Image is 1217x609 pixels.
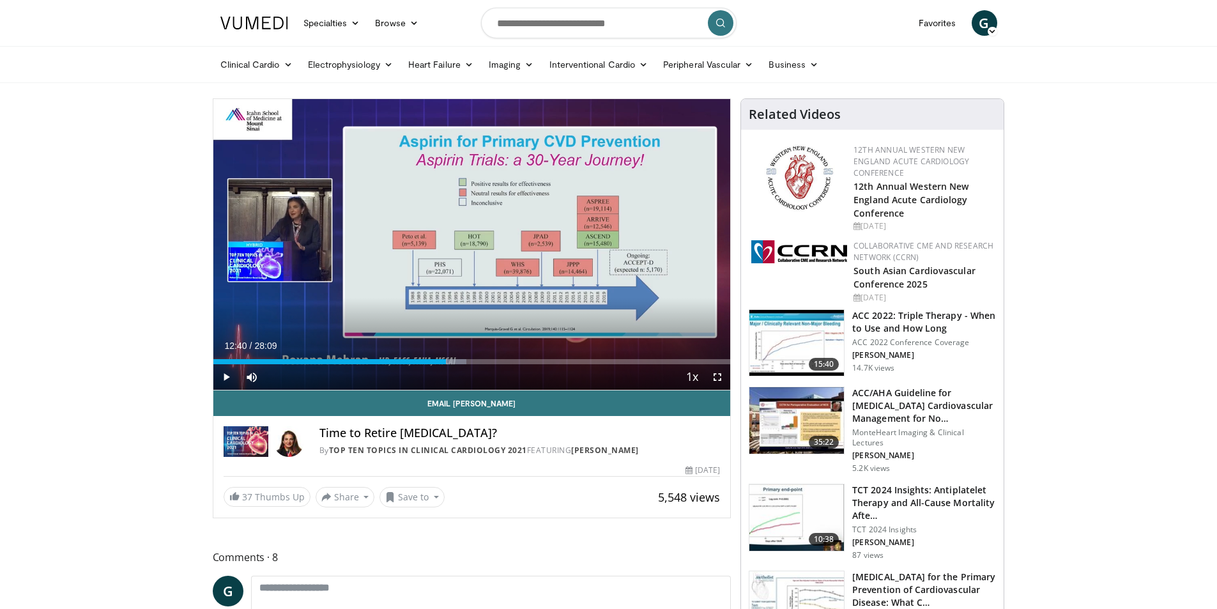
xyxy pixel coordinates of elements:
[571,445,639,456] a: [PERSON_NAME]
[853,240,993,263] a: Collaborative CME and Research Network (CCRN)
[749,107,841,122] h4: Related Videos
[379,487,445,507] button: Save to
[749,310,844,376] img: 9cc0c993-ed59-4664-aa07-2acdd981abd5.150x105_q85_crop-smart_upscale.jpg
[220,17,288,29] img: VuMedi Logo
[213,364,239,390] button: Play
[852,350,996,360] p: [PERSON_NAME]
[319,445,721,456] div: By FEATURING
[852,451,996,461] p: [PERSON_NAME]
[852,387,996,425] h3: ACC/AHA Guideline for [MEDICAL_DATA] Cardiovascular Management for No…
[213,549,731,566] span: Comments 8
[224,426,268,457] img: Top Ten Topics in Clinical Cardiology 2021
[761,52,826,77] a: Business
[296,10,368,36] a: Specialties
[225,341,247,351] span: 12:40
[658,490,720,505] span: 5,548 views
[319,426,721,440] h4: Time to Retire [MEDICAL_DATA]?
[749,309,996,377] a: 15:40 ACC 2022: Triple Therapy - When to Use and How Long ACC 2022 Conference Coverage [PERSON_NA...
[853,292,993,304] div: [DATE]
[213,52,300,77] a: Clinical Cardio
[316,487,375,507] button: Share
[242,491,252,503] span: 37
[749,387,844,454] img: 97e381e7-ae08-4dc1-8c07-88fdf858e3b3.150x105_q85_crop-smart_upscale.jpg
[809,533,839,546] span: 10:38
[852,309,996,335] h3: ACC 2022: Triple Therapy - When to Use and How Long
[481,8,737,38] input: Search topics, interventions
[972,10,997,36] a: G
[852,571,996,609] h3: [MEDICAL_DATA] for the Primary Prevention of Cardiovascular Disease: What C…
[809,358,839,371] span: 15:40
[655,52,761,77] a: Peripheral Vascular
[853,144,969,178] a: 12th Annual Western New England Acute Cardiology Conference
[749,484,996,560] a: 10:38 TCT 2024 Insights: Antiplatelet Therapy and All-Cause Mortality Afte… TCT 2024 Insights [PE...
[273,426,304,457] img: Avatar
[481,52,542,77] a: Imaging
[853,265,976,290] a: South Asian Cardiovascular Conference 2025
[749,484,844,551] img: 537b36b3-3897-4da7-b999-949d16efc4b9.150x105_q85_crop-smart_upscale.jpg
[705,364,730,390] button: Fullscreen
[853,180,968,219] a: 12th Annual Western New England Acute Cardiology Conference
[852,363,894,373] p: 14.7K views
[749,387,996,474] a: 35:22 ACC/AHA Guideline for [MEDICAL_DATA] Cardiovascular Management for No… MonteHeart Imaging &...
[852,463,890,474] p: 5.2K views
[367,10,426,36] a: Browse
[224,487,310,507] a: 37 Thumbs Up
[852,337,996,348] p: ACC 2022 Conference Coverage
[213,576,243,606] a: G
[250,341,252,351] span: /
[852,428,996,448] p: MonteHeart Imaging & Clinical Lectures
[853,220,993,232] div: [DATE]
[213,359,731,364] div: Progress Bar
[329,445,527,456] a: Top Ten Topics in Clinical Cardiology 2021
[809,436,839,449] span: 35:22
[764,144,835,212] img: 0954f259-7907-4053-a817-32a96463ecc8.png.150x105_q85_autocrop_double_scale_upscale_version-0.2.png
[685,465,720,476] div: [DATE]
[852,537,996,548] p: [PERSON_NAME]
[401,52,481,77] a: Heart Failure
[254,341,277,351] span: 28:09
[852,525,996,535] p: TCT 2024 Insights
[852,484,996,522] h3: TCT 2024 Insights: Antiplatelet Therapy and All-Cause Mortality Afte…
[239,364,264,390] button: Mute
[213,390,731,416] a: Email [PERSON_NAME]
[679,364,705,390] button: Playback Rate
[751,240,847,263] img: a04ee3ba-8487-4636-b0fb-5e8d268f3737.png.150x105_q85_autocrop_double_scale_upscale_version-0.2.png
[213,99,731,390] video-js: Video Player
[852,550,884,560] p: 87 views
[542,52,656,77] a: Interventional Cardio
[911,10,964,36] a: Favorites
[300,52,401,77] a: Electrophysiology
